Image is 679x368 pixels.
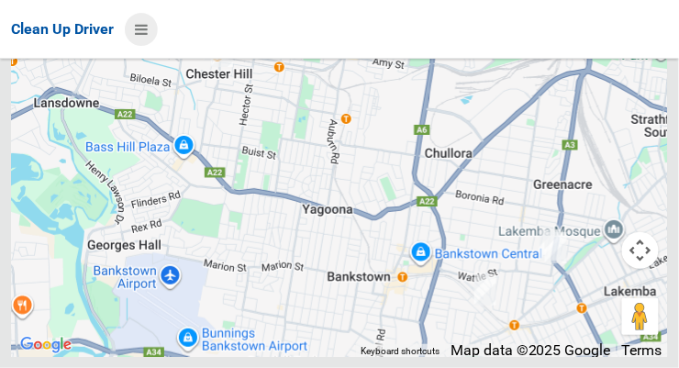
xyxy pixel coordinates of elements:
[538,225,574,271] div: 21 Bettina Court, GREENACRE NSW 2190<br>Status : Collected<br><a href="/driver/booking/481191/com...
[16,333,76,357] img: Google
[622,232,659,269] button: Map camera controls
[451,341,611,359] span: Map data ©2025 Google
[622,341,662,359] a: Terms (opens in new tab)
[11,20,114,38] span: Clean Up Driver
[16,333,76,357] a: Click to see this area on Google Maps
[622,298,659,335] button: Drag Pegman onto the map to open Street View
[361,345,440,358] button: Keyboard shortcuts
[532,222,569,268] div: 5a Bettina Court, GREENACRE NSW 2190<br>Status : Collected<br><a href="/driver/booking/479219/com...
[467,267,504,313] div: 5 Scott Street, PUNCHBOWL NSW 2196<br>Status : Collected<br><a href="/driver/booking/481105/compl...
[11,16,114,43] a: Clean Up Driver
